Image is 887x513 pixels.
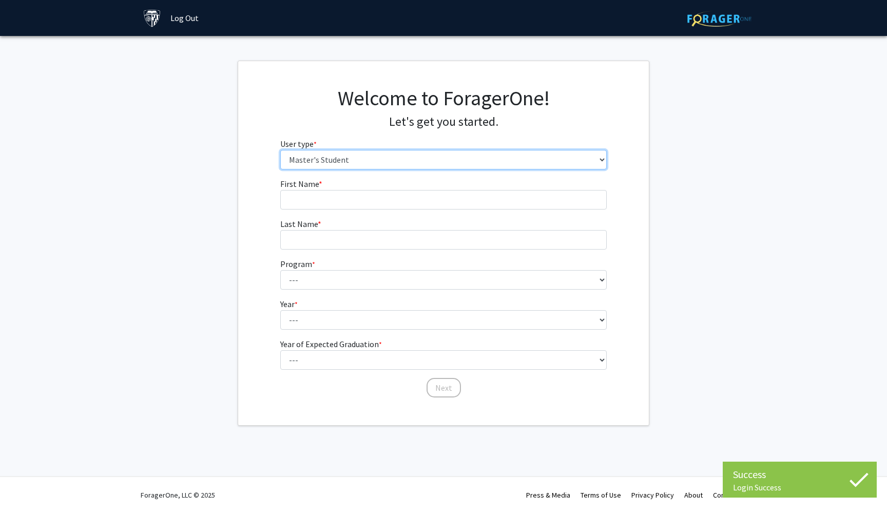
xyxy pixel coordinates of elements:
[427,378,461,397] button: Next
[8,467,44,505] iframe: Chat
[280,138,317,150] label: User type
[581,490,621,500] a: Terms of Use
[733,482,866,492] div: Login Success
[280,298,298,310] label: Year
[526,490,570,500] a: Press & Media
[280,338,382,350] label: Year of Expected Graduation
[684,490,703,500] a: About
[141,477,215,513] div: ForagerOne, LLC © 2025
[280,219,318,229] span: Last Name
[713,490,746,500] a: Contact Us
[733,467,866,482] div: Success
[280,179,319,189] span: First Name
[687,11,751,27] img: ForagerOne Logo
[280,86,607,110] h1: Welcome to ForagerOne!
[280,258,315,270] label: Program
[280,115,607,129] h4: Let's get you started.
[631,490,674,500] a: Privacy Policy
[143,9,161,27] img: Johns Hopkins University Logo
